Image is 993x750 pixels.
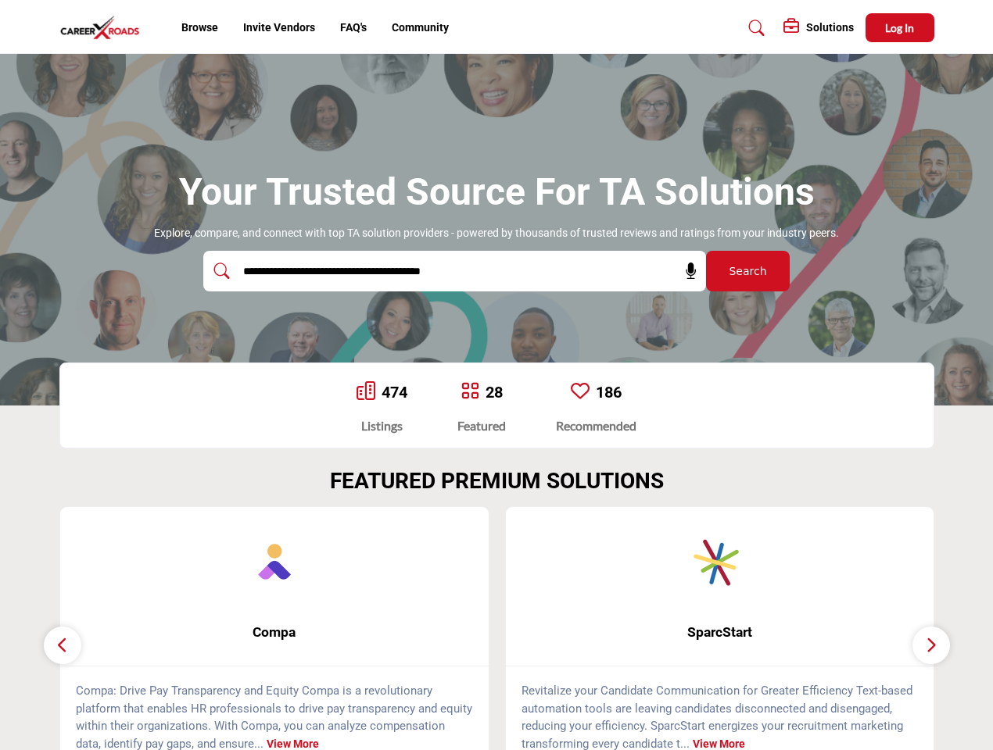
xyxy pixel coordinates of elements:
[340,21,367,34] a: FAQ's
[672,263,699,279] span: Search by Voice
[806,20,854,34] h5: Solutions
[733,16,775,41] a: Search
[680,523,758,601] img: SparcStart
[885,21,914,34] span: Log In
[179,168,815,216] h1: Your Trusted Source for TA Solutions
[382,383,407,402] a: 474
[571,381,590,403] a: Go to Recommended
[59,15,149,41] img: Site Logo
[693,737,745,750] a: View More
[243,21,315,34] a: Invite Vendors
[596,383,622,402] a: 186
[783,19,854,37] div: Solutions
[357,416,407,435] div: Listings
[84,612,465,653] b: Compa
[506,612,934,653] a: SparcStart
[60,612,489,653] a: Compa
[729,263,766,280] span: Search
[235,523,314,601] img: Compa
[866,13,934,42] button: Log In
[330,468,664,495] h2: FEATURED PREMIUM SOLUTIONS
[556,416,636,435] div: Recommended
[267,737,319,750] a: View More
[154,226,839,241] p: Explore, compare, and connect with top TA solution providers - powered by thousands of trusted re...
[84,622,465,642] span: Compa
[706,251,790,291] button: Search
[529,612,911,653] b: SparcStart
[392,21,449,34] a: Community
[486,383,503,402] a: 28
[457,416,506,435] div: Featured
[181,21,218,34] a: Browse
[461,381,479,403] a: Go to Featured
[529,622,911,642] span: SparcStart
